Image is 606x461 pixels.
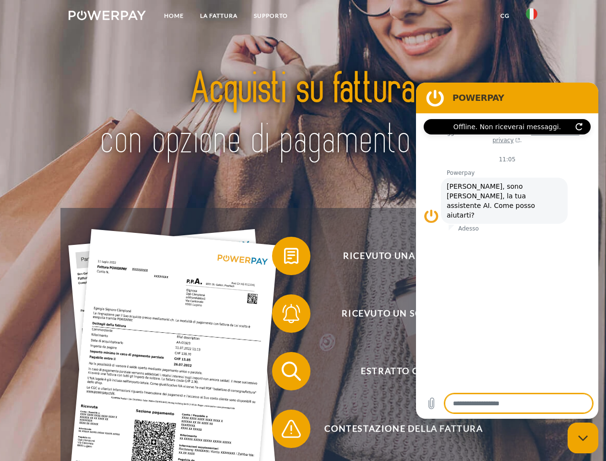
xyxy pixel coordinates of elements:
[272,294,522,333] button: Ricevuto un sollecito?
[272,237,522,275] button: Ricevuto una fattura?
[526,8,537,20] img: it
[286,237,521,275] span: Ricevuto una fattura?
[492,7,518,24] a: CG
[192,7,246,24] a: LA FATTURA
[279,302,303,326] img: qb_bell.svg
[156,7,192,24] a: Home
[272,410,522,448] button: Contestazione della fattura
[272,352,522,390] button: Estratto conto
[416,83,598,419] iframe: Finestra di messaggistica
[286,294,521,333] span: Ricevuto un sollecito?
[92,46,514,184] img: title-powerpay_it.svg
[279,359,303,383] img: qb_search.svg
[286,352,521,390] span: Estratto conto
[246,7,296,24] a: Supporto
[69,11,146,20] img: logo-powerpay-white.svg
[279,417,303,441] img: qb_warning.svg
[568,423,598,453] iframe: Pulsante per aprire la finestra di messaggistica, conversazione in corso
[286,410,521,448] span: Contestazione della fattura
[279,244,303,268] img: qb_bill.svg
